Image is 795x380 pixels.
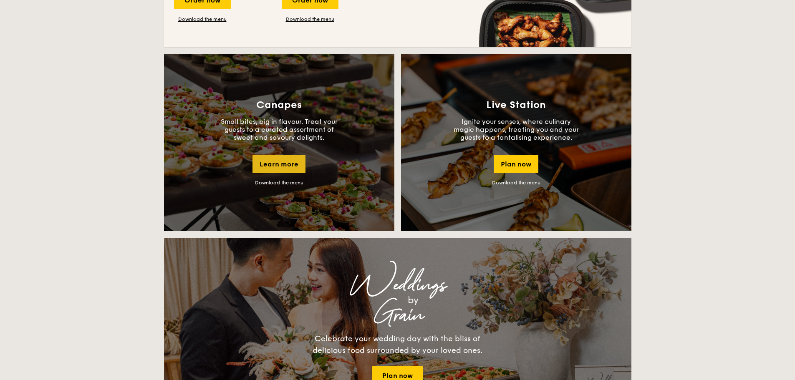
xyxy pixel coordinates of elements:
div: Grain [237,308,558,323]
a: Download the menu [282,16,338,23]
a: Download the menu [492,180,540,186]
div: Learn more [252,155,305,173]
h3: Canapes [256,99,302,111]
div: Weddings [237,278,558,293]
div: Celebrate your wedding day with the bliss of delicious food surrounded by your loved ones. [304,333,492,356]
p: Small bites, big in flavour. Treat your guests to a curated assortment of sweet and savoury delig... [217,118,342,141]
a: Download the menu [174,16,231,23]
h3: Live Station [486,99,546,111]
div: by [268,293,558,308]
div: Plan now [494,155,538,173]
p: Ignite your senses, where culinary magic happens, treating you and your guests to a tantalising e... [454,118,579,141]
a: Download the menu [255,180,303,186]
